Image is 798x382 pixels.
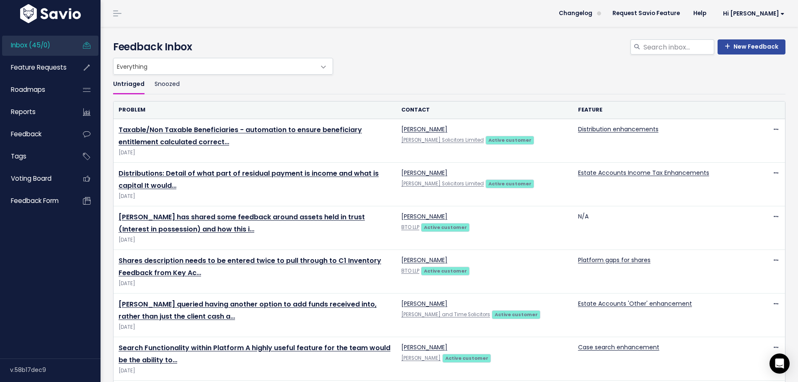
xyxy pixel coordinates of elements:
span: Voting Board [11,174,52,183]
span: Everything [114,58,316,74]
a: [PERSON_NAME] and Time Solicitors [401,311,490,318]
span: Inbox (45/0) [11,41,50,49]
h4: Feedback Inbox [113,39,785,55]
a: Hi [PERSON_NAME] [713,7,791,20]
a: Active customer [421,266,470,275]
a: [PERSON_NAME] [401,299,447,308]
th: Feature [573,101,750,119]
span: Feature Requests [11,63,67,72]
a: [PERSON_NAME] [401,256,447,264]
a: Shares description needs to be entered twice to pull through to C1 Inventory Feedback from Key Ac… [119,256,381,278]
a: Distributions: Detail of what part of residual payment is income and what is capital It would… [119,169,379,190]
strong: Active customer [488,180,532,187]
a: [PERSON_NAME] Solicitors Limited [401,137,484,143]
a: Estate Accounts Income Tax Enhancements [578,169,709,177]
span: Changelog [559,10,592,16]
a: Active customer [442,353,491,362]
span: [DATE] [119,148,391,157]
input: Search inbox... [643,39,714,55]
a: [PERSON_NAME] has shared some feedback around assets held in trust (Interest in possession) and h... [119,212,365,234]
a: [PERSON_NAME] [401,343,447,351]
img: logo-white.9d6f32f41409.svg [18,4,83,23]
a: [PERSON_NAME] [401,169,447,177]
a: Search Functionality within Platform A highly useful feature for the team would be the ability to… [119,343,390,365]
strong: Active customer [424,224,467,231]
a: Inbox (45/0) [2,36,70,55]
strong: Active customer [424,268,467,274]
a: [PERSON_NAME] [401,355,441,361]
a: Active customer [421,223,470,231]
a: Case search enhancement [578,343,659,351]
a: Active customer [486,179,534,187]
a: [PERSON_NAME] [401,212,447,221]
a: [PERSON_NAME] Solicitors Limited [401,180,484,187]
a: Untriaged [113,75,145,94]
span: [DATE] [119,366,391,375]
a: Platform gaps for shares [578,256,651,264]
strong: Active customer [445,355,488,361]
th: Problem [114,101,396,119]
a: New Feedback [718,39,785,55]
a: Estate Accounts 'Other' enhancement [578,299,692,308]
a: Active customer [492,310,540,318]
span: [DATE] [119,279,391,288]
ul: Filter feature requests [113,75,785,94]
span: Feedback form [11,196,59,205]
a: BTO LLP [401,224,419,231]
div: v.58b17dec9 [10,359,101,381]
strong: Active customer [488,137,532,143]
a: BTO LLP [401,268,419,274]
a: Active customer [486,135,534,144]
span: Hi [PERSON_NAME] [723,10,785,17]
strong: Active customer [495,311,538,318]
a: Distribution enhancements [578,125,659,133]
a: Help [687,7,713,20]
span: Everything [113,58,333,75]
a: Voting Board [2,169,70,188]
th: Contact [396,101,573,119]
span: [DATE] [119,236,391,244]
a: Tags [2,147,70,166]
span: Feedback [11,130,41,138]
a: Roadmaps [2,80,70,99]
span: Tags [11,152,26,161]
span: Reports [11,107,36,116]
td: N/A [573,206,750,250]
a: [PERSON_NAME] queried having another option to add funds received into, rather than just the clie... [119,299,377,321]
div: Open Intercom Messenger [770,353,790,374]
a: Feedback form [2,191,70,210]
a: [PERSON_NAME] [401,125,447,133]
a: Feature Requests [2,58,70,77]
span: [DATE] [119,323,391,332]
span: Roadmaps [11,85,45,94]
span: [DATE] [119,192,391,201]
a: Request Savio Feature [606,7,687,20]
a: Feedback [2,125,70,144]
a: Reports [2,102,70,122]
a: Taxable/Non Taxable Beneficiaries - automation to ensure beneficiary entitlement calculated correct… [119,125,362,147]
a: Snoozed [155,75,180,94]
